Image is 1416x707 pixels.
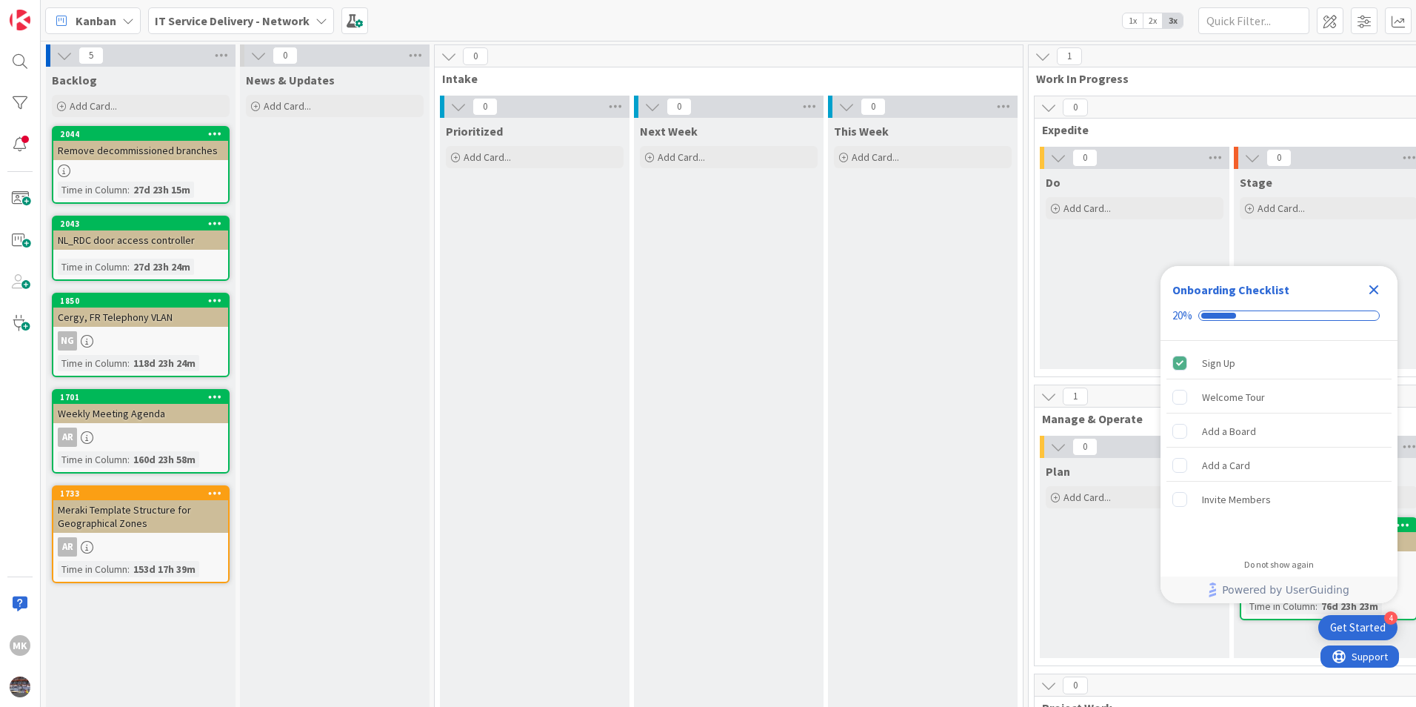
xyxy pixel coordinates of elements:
div: 1701Weekly Meeting Agenda [53,391,228,423]
div: 1850 [60,296,228,306]
span: : [127,259,130,275]
span: 1 [1057,47,1082,65]
span: Add Card... [1258,202,1305,215]
div: 1701 [60,392,228,402]
div: Checklist Container [1160,266,1397,603]
div: AR [58,428,77,447]
span: 0 [1266,149,1292,167]
div: 27d 23h 24m [130,259,194,275]
div: Time in Column [58,451,127,468]
div: 153d 17h 39m [130,561,199,577]
span: This Week [834,124,889,139]
span: 5 [79,47,104,64]
span: Plan [1046,464,1070,479]
div: 118d 23h 24m [130,355,199,371]
span: Add Card... [70,99,117,113]
div: Onboarding Checklist [1172,281,1289,299]
span: Support [31,2,67,20]
div: 1733Meraki Template Structure for Geographical Zones [53,487,228,533]
span: 0 [472,98,498,116]
span: 0 [463,47,488,65]
div: Weekly Meeting Agenda [53,404,228,423]
span: : [127,355,130,371]
span: 0 [861,98,886,116]
span: 0 [1063,99,1088,116]
div: 1733 [53,487,228,500]
div: Meraki Template Structure for Geographical Zones [53,500,228,533]
div: Open Get Started checklist, remaining modules: 4 [1318,615,1397,640]
div: Cergy, FR Telephony VLAN [53,308,228,327]
div: 2043 [53,217,228,230]
div: Welcome Tour [1202,388,1265,406]
div: MK [10,635,30,656]
div: 76d 23h 23m [1318,598,1382,614]
div: Get Started [1330,620,1386,635]
div: 1733 [60,488,228,499]
input: Quick Filter... [1198,7,1309,34]
div: Add a Card is incomplete. [1166,449,1392,482]
span: Add Card... [1063,491,1111,504]
span: Stage [1240,175,1272,190]
div: Time in Column [58,259,127,275]
div: Add a Board [1202,422,1256,440]
span: Next Week [640,124,698,139]
div: NG [58,331,77,351]
div: Close Checklist [1362,278,1386,302]
div: Time in Column [58,561,127,577]
div: Sign Up [1202,354,1235,372]
div: Welcome Tour is incomplete. [1166,381,1392,414]
span: Add Card... [464,150,511,164]
div: NG [53,331,228,351]
div: 27d 23h 15m [130,182,194,198]
div: Time in Column [1246,598,1315,614]
div: Add a Board is incomplete. [1166,415,1392,448]
span: Powered by UserGuiding [1222,581,1349,599]
span: 2x [1143,13,1163,28]
div: 2044 [60,129,228,139]
div: Footer [1160,577,1397,603]
span: 0 [1072,438,1098,456]
span: 1 [1063,388,1088,405]
span: : [127,451,130,468]
div: AR [53,537,228,557]
div: Sign Up is complete. [1166,347,1392,379]
div: Invite Members is incomplete. [1166,483,1392,516]
span: Add Card... [852,150,899,164]
div: 2043 [60,219,228,229]
div: Do not show again [1244,559,1314,571]
a: Powered by UserGuiding [1168,577,1390,603]
span: : [1315,598,1318,614]
div: Checklist progress: 20% [1172,309,1386,322]
span: Intake [442,71,1004,86]
span: 0 [667,98,692,116]
div: 4 [1384,611,1397,625]
span: Prioritized [446,124,503,139]
span: : [127,182,130,198]
b: IT Service Delivery - Network [155,13,310,28]
span: : [127,561,130,577]
span: 1x [1123,13,1143,28]
div: 160d 23h 58m [130,451,199,468]
div: Time in Column [58,355,127,371]
span: Add Card... [1063,202,1111,215]
div: NL_RDC door access controller [53,230,228,250]
div: 2044Remove decommissioned branches [53,127,228,160]
div: Invite Members [1202,491,1271,508]
div: 1701 [53,391,228,404]
span: Add Card... [264,99,311,113]
span: 3x [1163,13,1183,28]
div: Add a Card [1202,457,1250,474]
div: 1850 [53,294,228,308]
span: 0 [273,47,298,64]
span: 0 [1063,677,1088,694]
img: avatar [10,677,30,697]
div: AR [53,428,228,447]
span: News & Updates [246,73,335,87]
span: 0 [1072,149,1098,167]
img: Visit kanbanzone.com [10,10,30,30]
div: Time in Column [58,182,127,198]
span: Add Card... [658,150,705,164]
span: Do [1046,175,1061,190]
div: Remove decommissioned branches [53,141,228,160]
div: 2044 [53,127,228,141]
